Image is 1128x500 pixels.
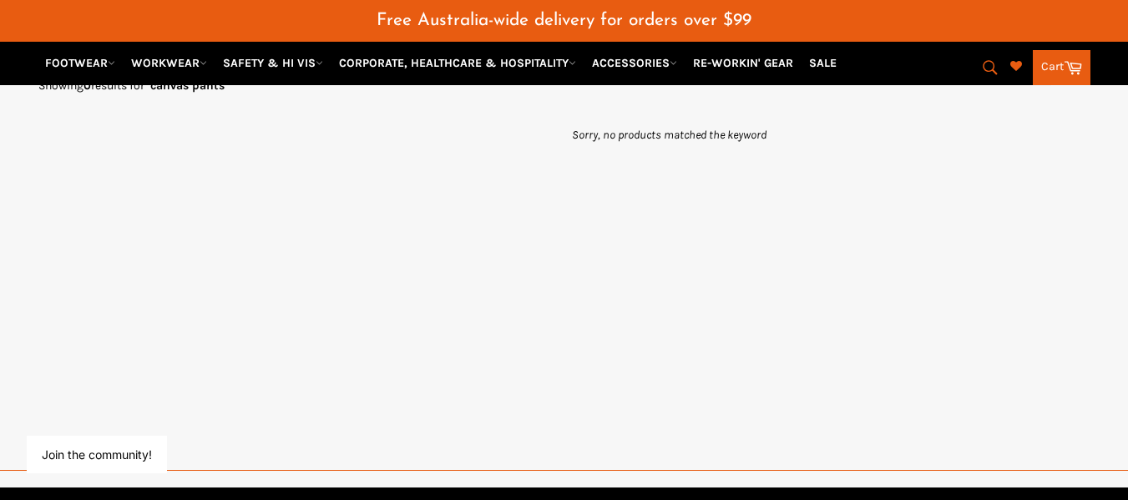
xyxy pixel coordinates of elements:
a: SALE [802,48,843,78]
a: WORKWEAR [124,48,214,78]
a: SAFETY & HI VIS [216,48,330,78]
span: Free Australia-wide delivery for orders over $99 [377,12,751,29]
strong: 0 [83,78,91,93]
a: Cart [1033,50,1090,85]
em: Sorry, no products matched the keyword [572,128,766,142]
a: FOOTWEAR [38,48,122,78]
a: RE-WORKIN' GEAR [686,48,800,78]
a: CORPORATE, HEALTHCARE & HOSPITALITY [332,48,583,78]
strong: canvas pants [150,78,225,93]
p: Showing results for " " [38,78,740,93]
a: ACCESSORIES [585,48,684,78]
button: Join the community! [42,447,152,462]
